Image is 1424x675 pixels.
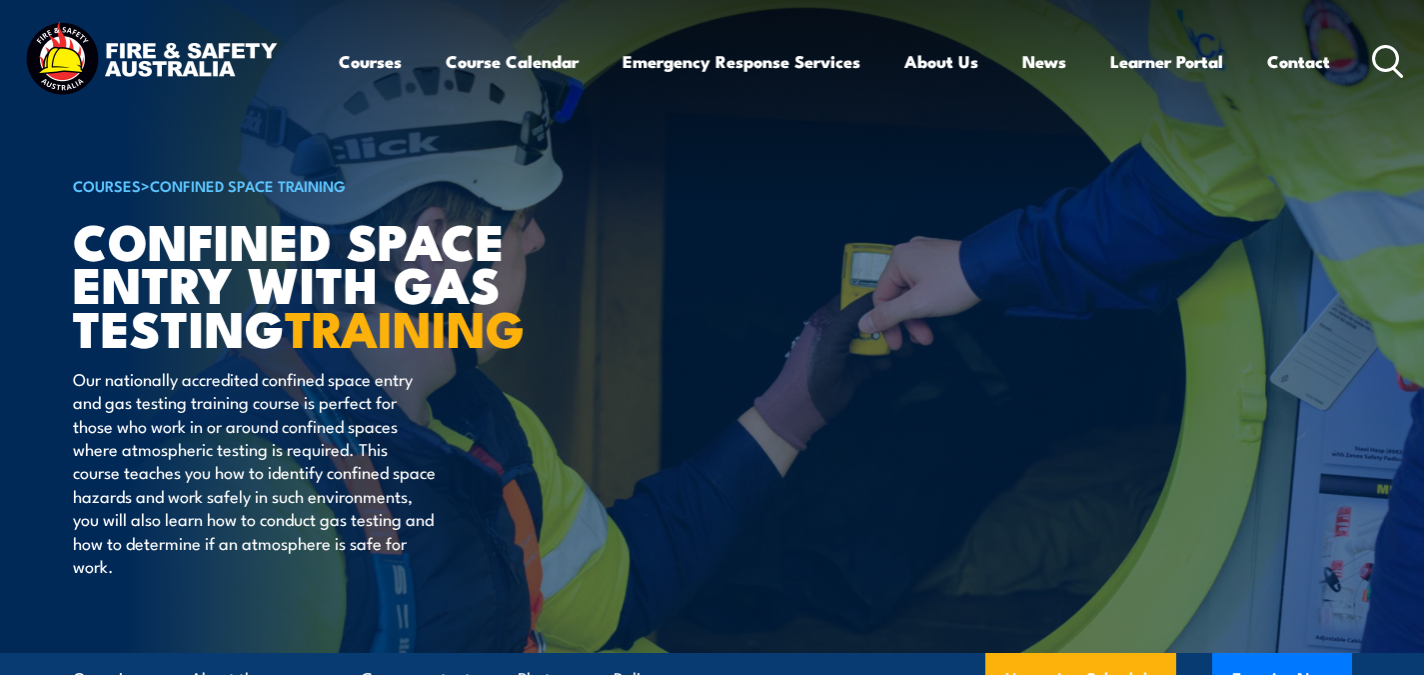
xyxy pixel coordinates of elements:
[623,35,860,88] a: Emergency Response Services
[1022,35,1066,88] a: News
[1267,35,1330,88] a: Contact
[150,174,346,196] a: Confined Space Training
[339,35,402,88] a: Courses
[73,218,567,348] h1: Confined Space Entry with Gas Testing
[285,288,525,365] strong: TRAINING
[73,174,141,196] a: COURSES
[1110,35,1223,88] a: Learner Portal
[446,35,579,88] a: Course Calendar
[73,173,567,197] h6: >
[904,35,978,88] a: About Us
[73,367,438,578] p: Our nationally accredited confined space entry and gas testing training course is perfect for tho...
